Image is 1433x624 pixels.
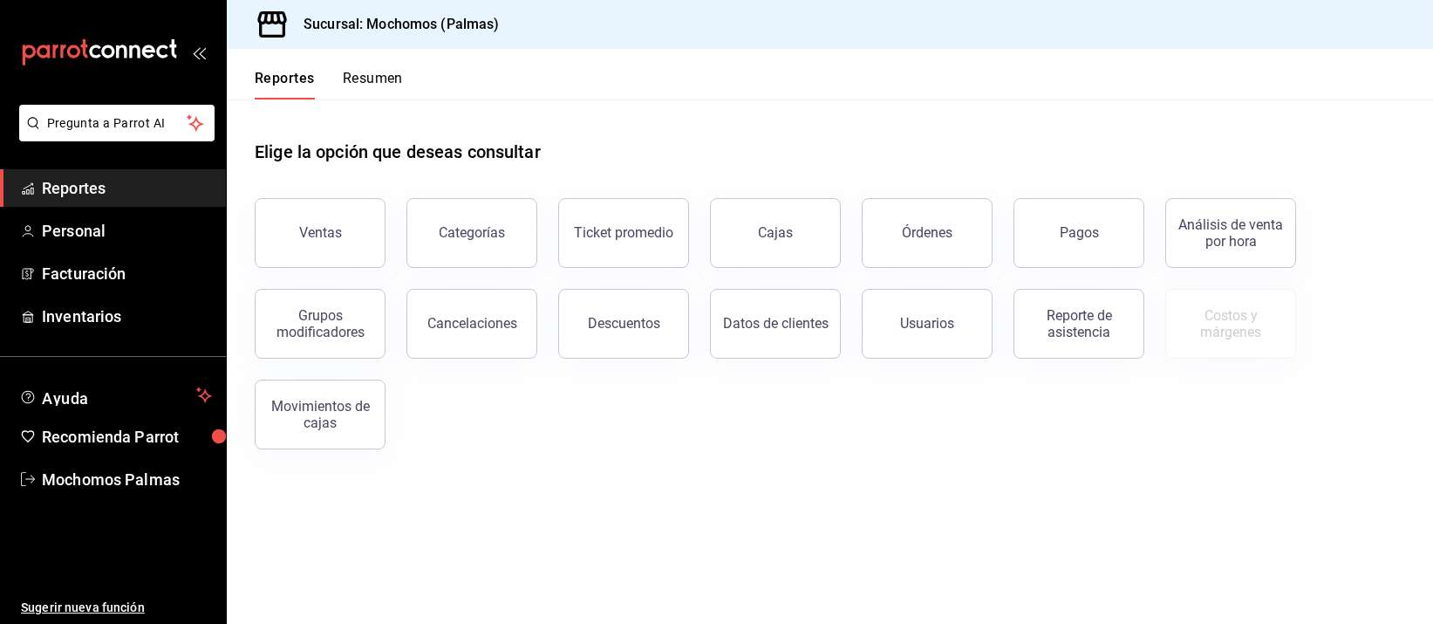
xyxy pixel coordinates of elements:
[558,198,689,268] button: Ticket promedio
[255,70,315,99] button: Reportes
[427,315,517,332] div: Cancelaciones
[574,224,673,241] div: Ticket promedio
[47,114,188,133] span: Pregunta a Parrot AI
[255,70,403,99] div: navigation tabs
[1177,216,1285,250] div: Análisis de venta por hora
[1165,198,1296,268] button: Análisis de venta por hora
[1013,198,1144,268] button: Pagos
[290,14,500,35] h3: Sucursal: Mochomos (Palmas)
[21,599,212,617] span: Sugerir nueva función
[255,289,386,359] button: Grupos modificadores
[42,425,212,449] span: Recomienda Parrot
[902,224,952,241] div: Órdenes
[1025,307,1133,340] div: Reporte de asistencia
[192,45,206,59] button: open_drawer_menu
[1060,224,1099,241] div: Pagos
[42,305,212,328] span: Inventarios
[266,307,374,340] div: Grupos modificadores
[710,198,841,268] a: Cajas
[862,289,993,359] button: Usuarios
[1177,307,1285,340] div: Costos y márgenes
[723,315,829,332] div: Datos de clientes
[19,105,215,141] button: Pregunta a Parrot AI
[710,289,841,359] button: Datos de clientes
[42,262,212,285] span: Facturación
[758,223,794,243] div: Cajas
[255,380,386,449] button: Movimientos de cajas
[1013,289,1144,359] button: Reporte de asistencia
[343,70,403,99] button: Resumen
[900,315,954,332] div: Usuarios
[42,176,212,200] span: Reportes
[255,139,541,165] h1: Elige la opción que deseas consultar
[299,224,342,241] div: Ventas
[12,127,215,145] a: Pregunta a Parrot AI
[406,289,537,359] button: Cancelaciones
[558,289,689,359] button: Descuentos
[266,398,374,431] div: Movimientos de cajas
[439,224,505,241] div: Categorías
[588,315,660,332] div: Descuentos
[42,468,212,491] span: Mochomos Palmas
[406,198,537,268] button: Categorías
[42,385,189,406] span: Ayuda
[255,198,386,268] button: Ventas
[862,198,993,268] button: Órdenes
[1165,289,1296,359] button: Contrata inventarios para ver este reporte
[42,219,212,243] span: Personal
